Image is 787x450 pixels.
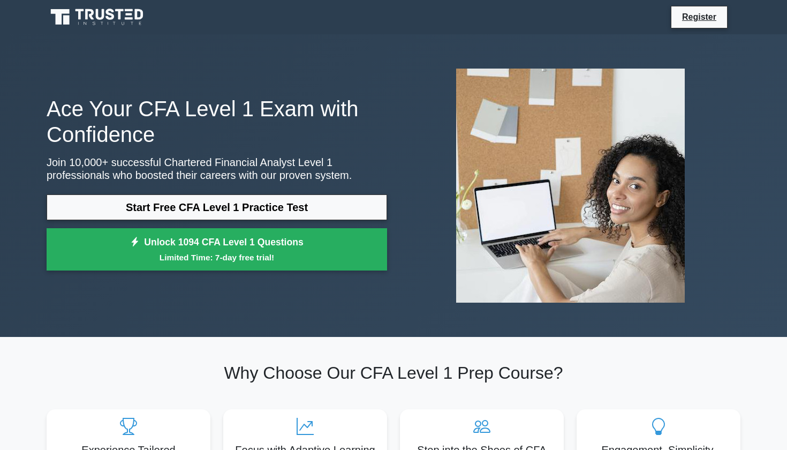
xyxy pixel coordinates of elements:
[60,251,374,264] small: Limited Time: 7-day free trial!
[47,194,387,220] a: Start Free CFA Level 1 Practice Test
[47,96,387,147] h1: Ace Your CFA Level 1 Exam with Confidence
[47,363,740,383] h2: Why Choose Our CFA Level 1 Prep Course?
[676,10,723,24] a: Register
[47,228,387,271] a: Unlock 1094 CFA Level 1 QuestionsLimited Time: 7-day free trial!
[47,156,387,182] p: Join 10,000+ successful Chartered Financial Analyst Level 1 professionals who boosted their caree...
